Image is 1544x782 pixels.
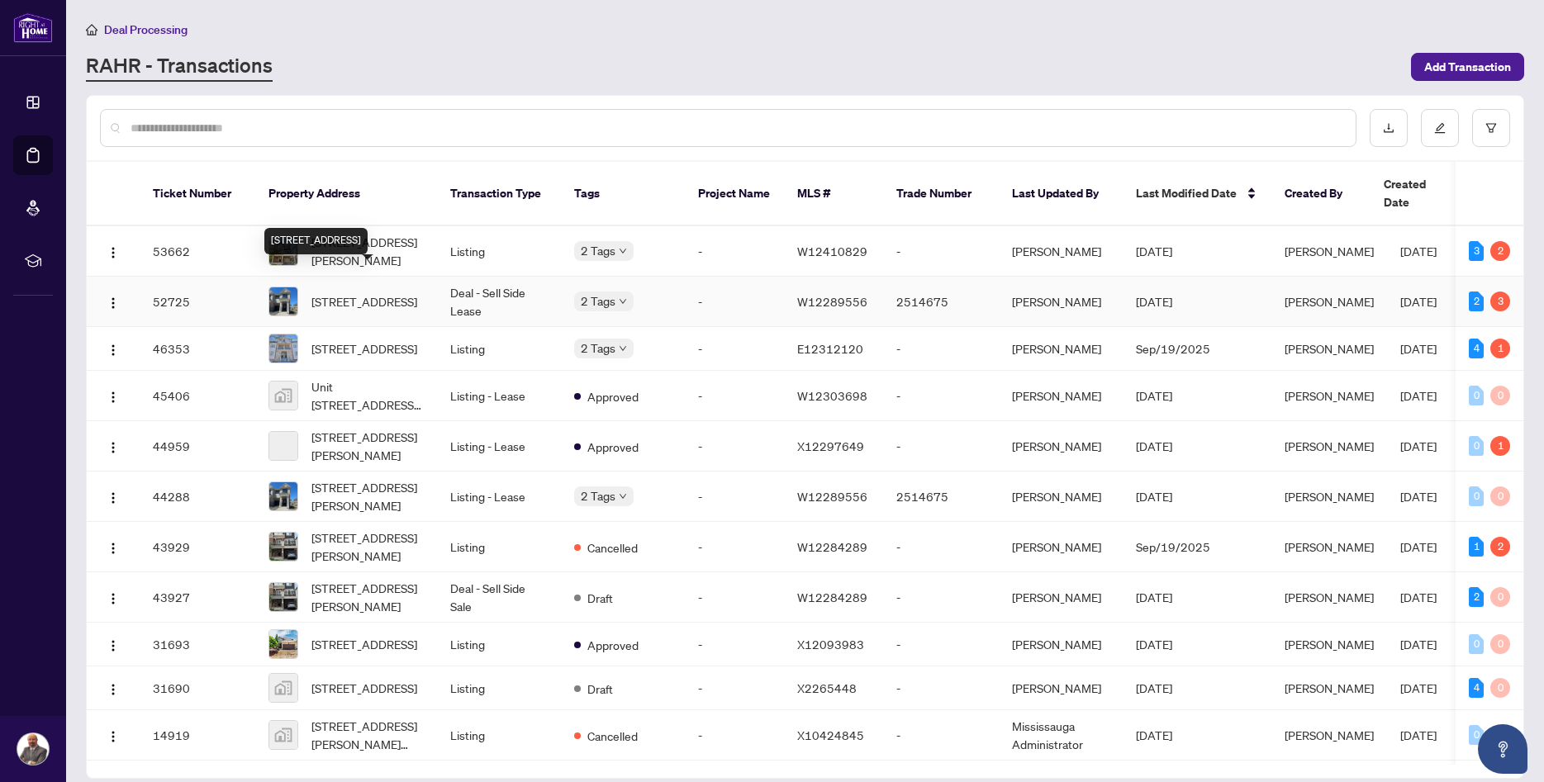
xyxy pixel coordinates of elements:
button: Add Transaction [1411,53,1524,81]
td: Listing [437,327,561,371]
div: 2 [1490,241,1510,261]
img: thumbnail-img [269,482,297,510]
span: 2 Tags [581,241,615,260]
td: - [685,522,784,572]
span: [DATE] [1136,388,1172,403]
span: [STREET_ADDRESS][PERSON_NAME][PERSON_NAME] [311,717,424,753]
td: 52725 [140,277,255,327]
img: Profile Icon [17,733,49,765]
button: Open asap [1478,724,1527,774]
span: [DATE] [1136,590,1172,604]
img: Logo [107,592,120,605]
span: [STREET_ADDRESS][PERSON_NAME] [311,579,424,615]
span: Sep/19/2025 [1136,539,1210,554]
img: Logo [107,639,120,652]
span: [PERSON_NAME] [1285,637,1374,652]
span: [PERSON_NAME] [1285,590,1374,604]
span: Cancelled [587,538,638,557]
td: Deal - Sell Side Sale [437,572,561,623]
span: Deal Processing [104,22,188,37]
td: 44959 [140,421,255,472]
div: 3 [1469,241,1484,261]
td: Deal - Sell Side Lease [437,277,561,327]
td: 44288 [140,472,255,522]
span: Approved [587,387,639,405]
span: [DATE] [1400,294,1437,309]
div: 0 [1469,486,1484,506]
span: edit [1434,122,1446,134]
span: 2 Tags [581,339,615,358]
th: Property Address [255,162,437,226]
td: - [883,421,999,472]
span: home [86,24,97,36]
span: [PERSON_NAME] [1285,680,1374,695]
div: 1 [1490,436,1510,456]
button: edit [1421,109,1459,147]
img: logo [13,12,53,43]
td: - [685,623,784,666]
td: - [883,710,999,761]
td: 43929 [140,522,255,572]
div: 0 [1490,386,1510,405]
td: - [685,572,784,623]
td: Listing [437,226,561,277]
span: W12284289 [797,590,867,604]
td: Listing - Lease [437,472,561,522]
span: W12289556 [797,489,867,504]
div: 0 [1490,634,1510,654]
td: 45406 [140,371,255,421]
span: [DATE] [1136,727,1172,742]
button: filter [1472,109,1510,147]
img: Logo [107,246,120,259]
button: Logo [100,675,126,701]
span: [PERSON_NAME] [1285,388,1374,403]
span: [DATE] [1136,637,1172,652]
td: [PERSON_NAME] [999,522,1123,572]
img: thumbnail-img [269,630,297,658]
span: W12289556 [797,294,867,309]
span: [DATE] [1400,341,1437,356]
span: Created Date [1384,175,1453,211]
div: 0 [1490,587,1510,607]
td: [PERSON_NAME] [999,623,1123,666]
td: 14919 [140,710,255,761]
td: - [883,572,999,623]
button: Logo [100,335,126,362]
button: Logo [100,288,126,315]
td: 31690 [140,666,255,710]
div: 1 [1469,537,1484,557]
span: X2265448 [797,680,857,695]
td: 46353 [140,327,255,371]
button: Logo [100,533,126,560]
td: [PERSON_NAME] [999,371,1123,421]
img: Logo [107,344,120,357]
span: [DATE] [1136,438,1172,453]
span: 2 Tags [581,291,615,310]
span: [STREET_ADDRESS] [311,679,417,697]
img: Logo [107,491,120,505]
button: Logo [100,584,126,610]
img: Logo [107,296,120,310]
th: Created Date [1371,162,1486,226]
span: [DATE] [1400,388,1437,403]
td: - [685,277,784,327]
span: [STREET_ADDRESS][PERSON_NAME] [311,528,424,565]
span: Approved [587,636,639,654]
span: [PERSON_NAME] [1285,244,1374,258]
div: 2 [1490,537,1510,557]
span: E12312120 [797,341,863,356]
div: 0 [1469,386,1484,405]
button: Logo [100,433,126,459]
span: Approved [587,438,639,456]
th: MLS # [784,162,883,226]
td: 53662 [140,226,255,277]
th: Tags [561,162,685,226]
span: [DATE] [1136,489,1172,504]
div: 3 [1490,291,1510,311]
div: 0 [1469,436,1484,456]
img: Logo [107,542,120,555]
img: Logo [107,683,120,696]
span: W12284289 [797,539,867,554]
th: Trade Number [883,162,999,226]
span: X12297649 [797,438,864,453]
